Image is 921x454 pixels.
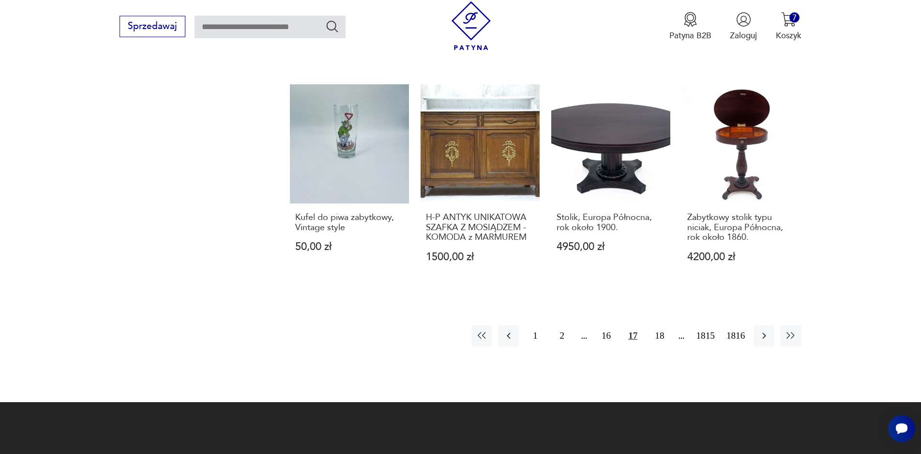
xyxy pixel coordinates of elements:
[120,16,185,37] button: Sprzedawaj
[669,12,711,41] a: Ikona medaluPatyna B2B
[447,1,496,50] img: Patyna - sklep z meblami i dekoracjami vintage
[557,213,665,233] h3: Stolik, Europa Północna, rok około 1900.
[776,12,801,41] button: 7Koszyk
[730,12,757,41] button: Zaloguj
[687,213,796,242] h3: Zabytkowy stolik typu niciak, Europa Północna, rok około 1860.
[730,30,757,41] p: Zaloguj
[426,252,535,262] p: 1500,00 zł
[622,325,643,346] button: 17
[888,415,915,442] iframe: Smartsupp widget button
[421,84,540,285] a: H-P ANTYK UNIKATOWA SZAFKA Z MOSIĄDZEM - KOMODA z MARMUREMH-P ANTYK UNIKATOWA SZAFKA Z MOSIĄDZEM ...
[789,13,800,23] div: 7
[736,12,751,27] img: Ikonka użytkownika
[669,30,711,41] p: Patyna B2B
[557,242,665,252] p: 4950,00 zł
[776,30,801,41] p: Koszyk
[683,12,698,27] img: Ikona medalu
[687,252,796,262] p: 4200,00 zł
[694,325,718,346] button: 1815
[724,325,748,346] button: 1816
[649,325,670,346] button: 18
[551,84,670,285] a: Stolik, Europa Północna, rok około 1900.Stolik, Europa Północna, rok około 1900.4950,00 zł
[596,325,617,346] button: 16
[295,213,404,233] h3: Kufel do piwa zabytkowy, Vintage style
[325,19,339,33] button: Szukaj
[426,213,535,242] h3: H-P ANTYK UNIKATOWA SZAFKA Z MOSIĄDZEM - KOMODA z MARMUREM
[682,84,801,285] a: Zabytkowy stolik typu niciak, Europa Północna, rok około 1860.Zabytkowy stolik typu niciak, Europ...
[120,23,185,31] a: Sprzedawaj
[669,12,711,41] button: Patyna B2B
[295,242,404,252] p: 50,00 zł
[552,325,573,346] button: 2
[781,12,796,27] img: Ikona koszyka
[290,84,409,285] a: Kufel do piwa zabytkowy, Vintage styleKufel do piwa zabytkowy, Vintage style50,00 zł
[525,325,546,346] button: 1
